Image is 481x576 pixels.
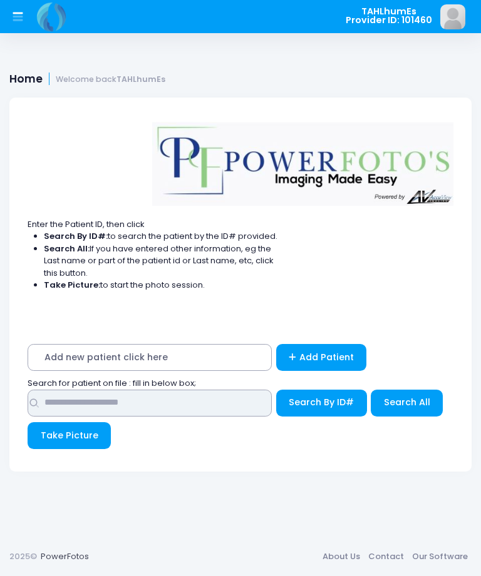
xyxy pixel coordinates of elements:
[364,545,408,568] a: Contact
[44,243,278,280] li: If you have entered other information, eg the Last name or part of the patient id or Last name, e...
[318,545,364,568] a: About Us
[44,230,108,242] strong: Search By ID#:
[371,390,443,417] button: Search All
[44,279,278,291] li: to start the photo session.
[276,344,367,371] a: Add Patient
[28,377,196,389] span: Search for patient on file : fill in below box;
[56,75,165,84] small: Welcome back
[28,344,272,371] span: Add new patient click here
[276,390,367,417] button: Search By ID#
[41,429,98,442] span: Take Picture
[440,4,465,29] img: image
[28,218,145,230] span: Enter the Patient ID, then click
[44,243,90,255] strong: Search All:
[41,550,89,562] a: PowerFotos
[408,545,472,568] a: Our Software
[28,422,111,449] button: Take Picture
[116,74,165,84] strong: TAHLhumEs
[44,230,278,243] li: to search the patient by the ID# provided.
[44,279,100,291] strong: Take Picture:
[147,114,460,206] img: Logo
[9,73,165,86] h1: Home
[9,550,37,562] span: 2025©
[34,1,69,33] img: Logo
[346,7,432,25] span: TAHLhumEs Provider ID: 101460
[289,396,354,408] span: Search By ID#
[384,396,430,408] span: Search All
